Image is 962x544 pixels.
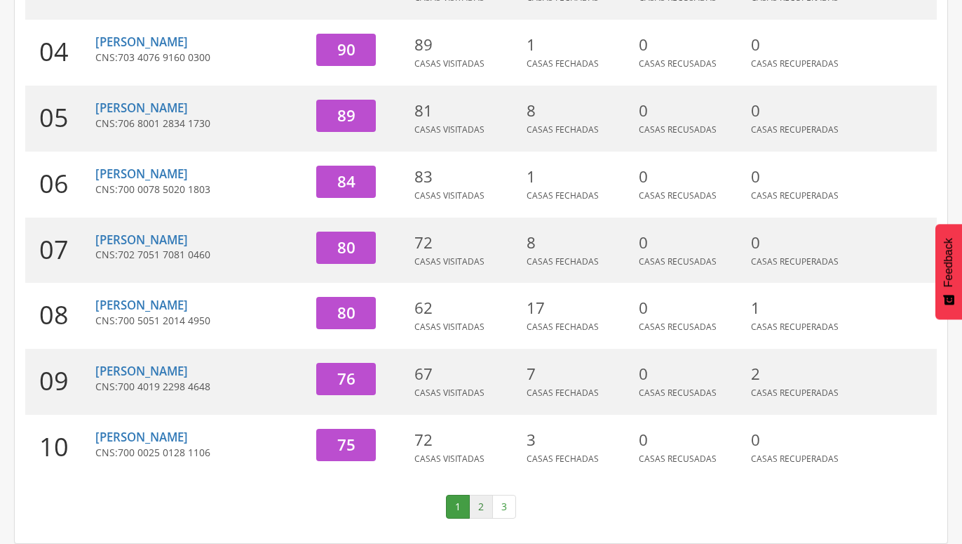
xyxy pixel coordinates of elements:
[751,166,856,188] p: 0
[527,297,632,319] p: 17
[414,190,485,201] span: Casas Visitadas
[95,248,306,262] p: CNS:
[639,232,744,254] p: 0
[751,34,856,56] p: 0
[95,314,306,328] p: CNS:
[25,283,95,349] div: 08
[25,86,95,152] div: 05
[95,51,306,65] p: CNS:
[337,302,355,324] span: 80
[639,453,717,465] span: Casas Recusadas
[95,183,306,197] p: CNS:
[935,224,962,319] button: Feedback - Mostrar pesquisa
[527,321,599,333] span: Casas Fechadas
[751,256,839,267] span: Casas Recuperadas
[414,58,485,69] span: Casas Visitadas
[527,429,632,451] p: 3
[95,166,188,182] a: [PERSON_NAME]
[25,218,95,284] div: 07
[527,232,632,254] p: 8
[414,232,520,254] p: 72
[751,190,839,201] span: Casas Recuperadas
[337,39,355,60] span: 90
[527,190,599,201] span: Casas Fechadas
[751,297,856,319] p: 1
[95,429,188,445] a: [PERSON_NAME]
[527,166,632,188] p: 1
[639,34,744,56] p: 0
[414,124,485,135] span: Casas Visitadas
[414,387,485,399] span: Casas Visitadas
[446,495,470,519] a: 1
[492,495,516,519] a: 3
[639,166,744,188] p: 0
[942,238,955,287] span: Feedback
[337,237,355,258] span: 80
[414,166,520,188] p: 83
[751,232,856,254] p: 0
[118,183,210,196] span: 700 0078 5020 1803
[751,321,839,333] span: Casas Recuperadas
[118,248,210,261] span: 702 7051 7081 0460
[25,152,95,218] div: 06
[527,34,632,56] p: 1
[414,321,485,333] span: Casas Visitadas
[751,124,839,135] span: Casas Recuperadas
[25,349,95,415] div: 09
[337,368,355,390] span: 76
[639,58,717,69] span: Casas Recusadas
[469,495,493,519] a: 2
[414,34,520,56] p: 89
[639,297,744,319] p: 0
[527,453,599,465] span: Casas Fechadas
[118,51,210,64] span: 703 4076 9160 0300
[639,124,717,135] span: Casas Recusadas
[95,100,188,116] a: [PERSON_NAME]
[527,100,632,122] p: 8
[751,387,839,399] span: Casas Recuperadas
[414,297,520,319] p: 62
[751,58,839,69] span: Casas Recuperadas
[414,100,520,122] p: 81
[527,124,599,135] span: Casas Fechadas
[414,363,520,385] p: 67
[639,100,744,122] p: 0
[118,446,210,459] span: 700 0025 0128 1106
[527,256,599,267] span: Casas Fechadas
[751,429,856,451] p: 0
[751,363,856,385] p: 2
[95,363,188,379] a: [PERSON_NAME]
[95,34,188,50] a: [PERSON_NAME]
[95,117,306,131] p: CNS:
[25,20,95,86] div: 04
[414,429,520,451] p: 72
[25,415,95,481] div: 10
[337,171,355,192] span: 84
[527,58,599,69] span: Casas Fechadas
[118,314,210,327] span: 700 5051 2014 4950
[751,100,856,122] p: 0
[95,232,188,248] a: [PERSON_NAME]
[414,256,485,267] span: Casas Visitadas
[337,434,355,456] span: 75
[118,117,210,130] span: 706 8001 2834 1730
[639,387,717,399] span: Casas Recusadas
[95,297,188,313] a: [PERSON_NAME]
[95,380,306,394] p: CNS:
[639,321,717,333] span: Casas Recusadas
[639,363,744,385] p: 0
[751,453,839,465] span: Casas Recuperadas
[639,256,717,267] span: Casas Recusadas
[527,363,632,385] p: 7
[118,380,210,393] span: 700 4019 2298 4648
[337,105,355,126] span: 89
[527,387,599,399] span: Casas Fechadas
[95,446,306,460] p: CNS:
[414,453,485,465] span: Casas Visitadas
[639,190,717,201] span: Casas Recusadas
[639,429,744,451] p: 0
